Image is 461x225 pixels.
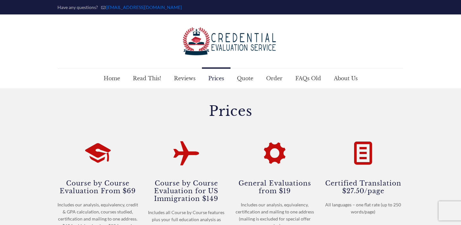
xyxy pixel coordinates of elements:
[182,27,279,56] img: logo-color
[202,69,230,88] a: Prices
[371,205,461,225] iframe: LiveChat chat widget
[146,179,227,203] h4: Course by Course Evaluation for US Immigration $149
[168,69,202,88] a: Reviews
[260,69,289,88] a: Order
[57,104,404,118] h1: Prices
[182,14,279,68] a: Credential Evaluation Service
[234,179,315,195] h4: General Evaluations from $19
[97,69,364,88] nav: Main menu
[230,69,260,88] a: Quote
[57,179,138,195] h4: Course by Course Evaluation From $69
[289,69,327,88] a: FAQs Old
[323,201,404,215] div: All languages – one flat rate (up to 250 words/page)
[327,69,364,88] a: About Us
[97,69,126,88] a: Home
[106,4,182,10] a: mail
[323,179,404,195] h4: Certified Translation $27.50/page
[126,69,168,88] a: Read This!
